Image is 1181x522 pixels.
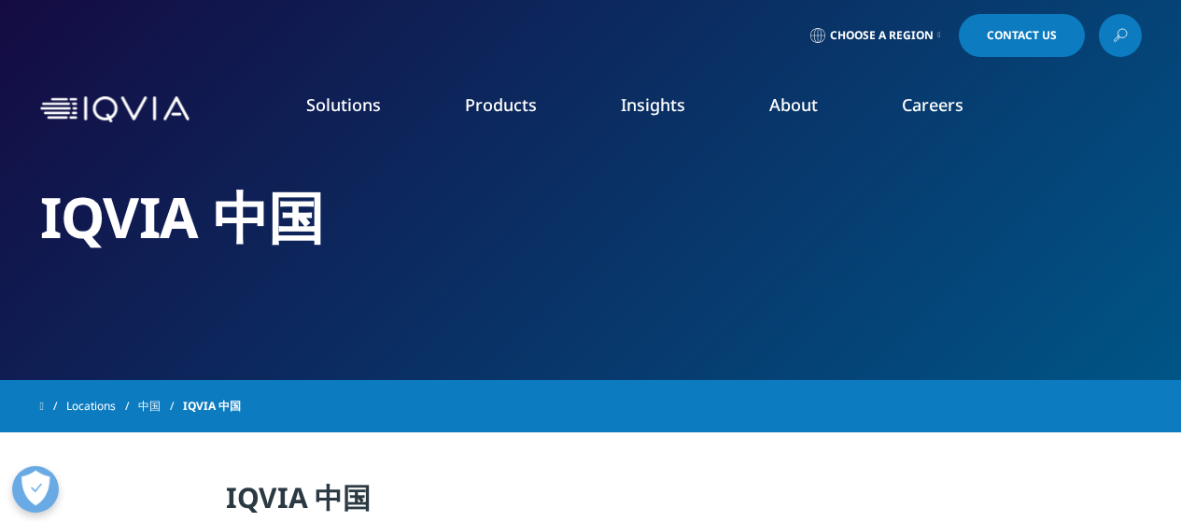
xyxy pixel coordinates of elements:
[830,28,934,43] span: Choose a Region
[66,389,138,423] a: Locations
[138,389,183,423] a: 中国
[621,93,685,116] a: Insights
[902,93,963,116] a: Careers
[959,14,1085,57] a: Contact Us
[306,93,381,116] a: Solutions
[465,93,537,116] a: Products
[197,65,1142,153] nav: Primary
[12,466,59,513] button: 打开偏好
[226,478,371,516] strong: IQVIA 中国
[40,182,1142,252] h2: IQVIA 中国
[987,30,1057,41] span: Contact Us
[183,389,241,423] span: IQVIA 中国
[769,93,818,116] a: About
